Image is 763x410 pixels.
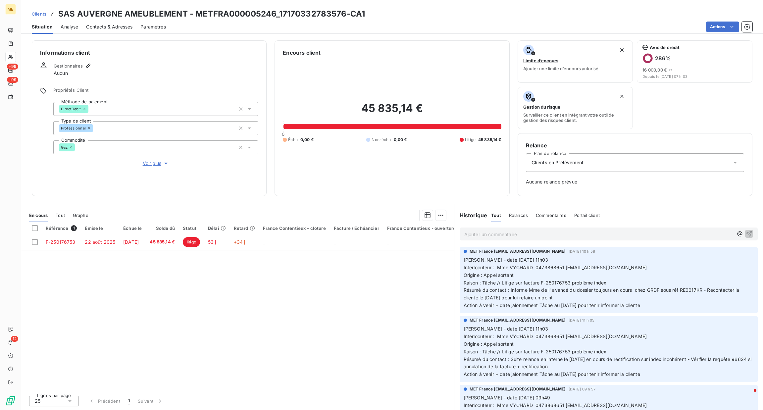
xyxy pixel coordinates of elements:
[464,326,548,332] span: [PERSON_NAME] - date [DATE] 11h03
[143,160,169,167] span: Voir plus
[464,272,514,278] span: Origine : Appel sortant
[128,398,130,404] span: 1
[234,226,255,231] div: Retard
[655,55,671,62] h6: 286 %
[526,141,744,149] h6: Relance
[536,213,566,218] span: Commentaires
[85,226,115,231] div: Émise le
[334,226,379,231] div: Facture / Echéancier
[706,22,739,32] button: Actions
[46,225,77,231] div: Référence
[263,226,326,231] div: France Contentieux - cloture
[54,63,83,69] span: Gestionnaires
[123,239,139,245] span: [DATE]
[140,24,166,30] span: Paramètres
[53,160,258,167] button: Voir plus
[183,226,200,231] div: Statut
[526,179,744,185] span: Aucune relance prévue
[123,226,142,231] div: Échue le
[523,112,628,123] span: Surveiller ce client en intégrant votre outil de gestion des risques client.
[32,24,53,30] span: Situation
[29,213,48,218] span: En cours
[61,126,86,130] span: Professionnel
[464,257,548,263] span: [PERSON_NAME] - date [DATE] 11h03
[124,394,134,408] button: 1
[263,239,265,245] span: _
[283,49,321,57] h6: Encours client
[11,336,18,342] span: 12
[523,104,560,110] span: Gestion du risque
[61,107,81,111] span: DirectDebit
[464,302,640,308] span: Action à venir + date jalonnement Tâche au [DATE] pour tenir informer la cliente
[491,213,501,218] span: Tout
[518,87,633,129] button: Gestion du risqueSurveiller ce client en intégrant votre outil de gestion des risques client.
[88,106,94,112] input: Ajouter une valeur
[387,239,389,245] span: _
[73,213,88,218] span: Graphe
[150,239,175,245] span: 45 835,14 €
[523,66,598,71] span: Ajouter une limite d’encours autorisé
[465,137,476,143] span: Litige
[7,64,18,70] span: +99
[464,356,753,370] span: Résumé du contact : Suite relance en interne le [DATE] en cours de rectification sur index incohé...
[387,226,456,231] div: France Contentieux - ouverture
[532,159,584,166] span: Clients en Prélèvement
[464,333,647,339] span: Interlocuteur : Mme VYCHARD 0473868651 [EMAIL_ADDRESS][DOMAIN_NAME]
[56,213,65,218] span: Tout
[464,265,647,270] span: Interlocuteur : Mme VYCHARD 0473868651 [EMAIL_ADDRESS][DOMAIN_NAME]
[46,239,76,245] span: F-250176753
[334,239,336,245] span: _
[509,213,528,218] span: Relances
[300,137,314,143] span: 0,00 €
[464,341,514,347] span: Origine : Appel sortant
[71,225,77,231] span: 1
[86,24,132,30] span: Contacts & Adresses
[288,137,298,143] span: Échu
[53,87,258,97] span: Propriétés Client
[40,49,258,57] h6: Informations client
[569,387,596,391] span: [DATE] 09 h 57
[372,137,391,143] span: Non-échu
[234,239,245,245] span: +34 j
[574,213,600,218] span: Portail client
[85,239,115,245] span: 22 août 2025
[394,137,407,143] span: 0,00 €
[464,395,550,400] span: [PERSON_NAME] - date [DATE] 09h49
[523,58,558,63] span: Limite d’encours
[134,394,167,408] button: Suivant
[470,248,566,254] span: MET France [EMAIL_ADDRESS][DOMAIN_NAME]
[283,102,501,122] h2: 45 835,14 €
[464,371,640,377] span: Action à venir + date jalonnement Tâche au [DATE] pour tenir informer la cliente
[61,145,68,149] span: Gaz
[54,70,68,77] span: Aucun
[58,8,365,20] h3: SAS AUVERGNE AMEUBLEMENT - METFRA000005246_17170332783576-CA1
[478,137,501,143] span: 45 835,14 €
[642,67,667,73] span: 16 000,00 €
[282,131,284,137] span: 0
[183,237,200,247] span: litige
[650,45,680,50] span: Avis de crédit
[464,280,606,285] span: Raison : Tâche // Litige sur facture F-250176753 problème index
[470,386,566,392] span: MET France [EMAIL_ADDRESS][DOMAIN_NAME]
[5,395,16,406] img: Logo LeanPay
[35,398,40,404] span: 25
[5,4,16,15] div: ME
[464,287,741,300] span: Résumé du contact : Informe Mme de l' avancé du dossier toujours en cours chez GRDF sous réf RE00...
[32,11,46,17] a: Clients
[518,40,633,83] button: Limite d’encoursAjouter une limite d’encours autorisé
[208,226,226,231] div: Délai
[7,77,18,83] span: +99
[150,226,175,231] div: Solde dû
[642,75,747,78] span: Depuis le [DATE] 07 h 03
[75,144,80,150] input: Ajouter une valeur
[740,387,756,403] iframe: Intercom live chat
[61,24,78,30] span: Analyse
[208,239,216,245] span: 53 j
[84,394,124,408] button: Précédent
[569,318,595,322] span: [DATE] 11 h 05
[464,349,606,354] span: Raison : Tâche // Litige sur facture F-250176753 problème index
[464,402,647,408] span: Interlocuteur : Mme VYCHARD 0473868651 [EMAIL_ADDRESS][DOMAIN_NAME]
[93,125,98,131] input: Ajouter une valeur
[454,211,487,219] h6: Historique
